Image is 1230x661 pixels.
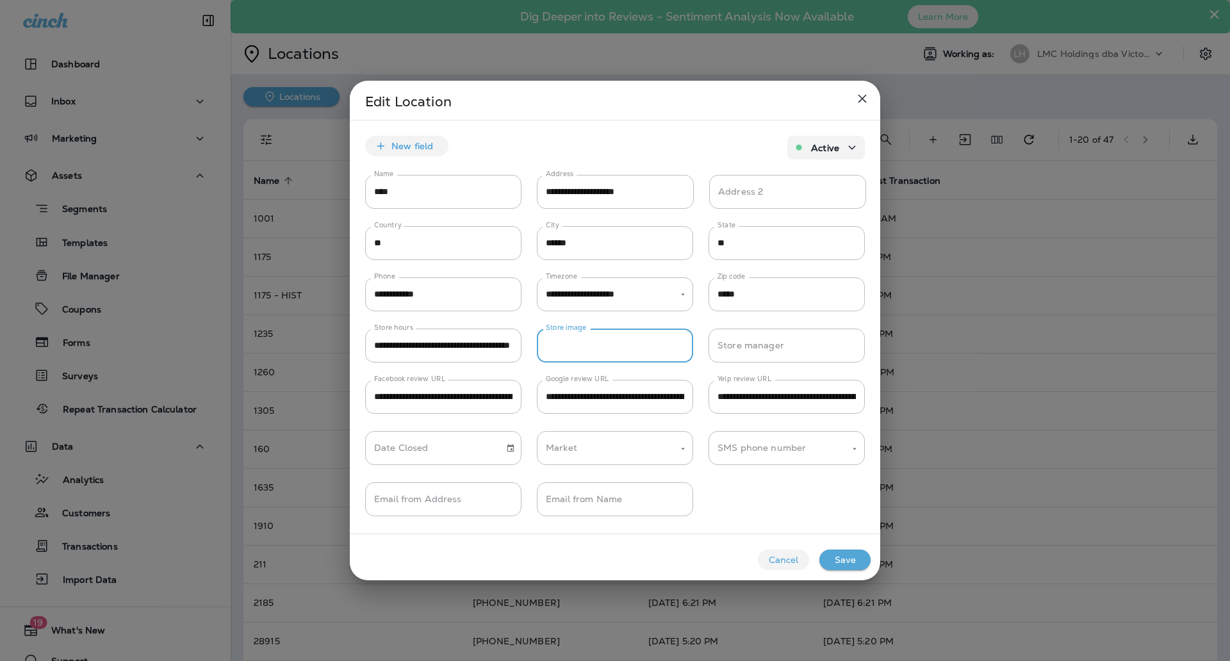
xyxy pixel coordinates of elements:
label: Yelp review URL [717,374,771,384]
label: Google review URL [546,374,609,384]
label: Zip code [717,272,745,281]
label: Country [374,220,402,230]
p: Active [811,143,839,153]
button: New field [365,136,448,156]
button: Open [849,443,860,455]
label: Store image [546,323,586,332]
label: Facebook review URL [374,374,445,384]
label: Name [374,169,393,179]
button: Save [819,550,871,570]
label: City [546,220,559,230]
button: close [849,86,875,111]
h2: Edit Location [350,81,880,120]
button: Active [787,136,865,159]
p: New field [391,141,433,151]
button: Open [677,443,689,455]
button: Open [677,289,689,300]
label: Timezone [546,272,577,281]
label: Store hours [374,323,413,332]
label: State [717,220,735,230]
label: Phone [374,272,395,281]
button: Choose date [501,439,520,458]
button: Cancel [758,550,809,570]
label: Address [546,169,573,179]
